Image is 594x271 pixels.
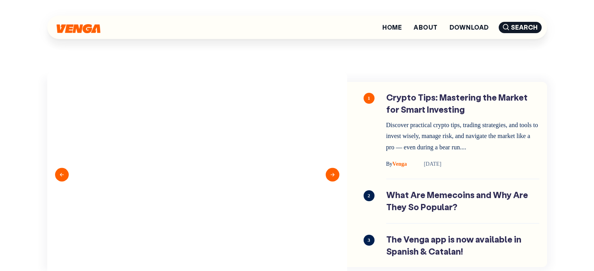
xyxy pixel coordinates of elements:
span: Search [499,22,542,33]
a: About [414,24,437,30]
a: Home [382,24,402,30]
button: Next [326,168,339,181]
a: Download [450,24,489,30]
span: 3 [364,235,375,246]
span: 1 [364,93,375,104]
button: Previous [55,168,69,181]
img: Venga Blog [57,24,100,33]
span: 2 [364,190,375,201]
